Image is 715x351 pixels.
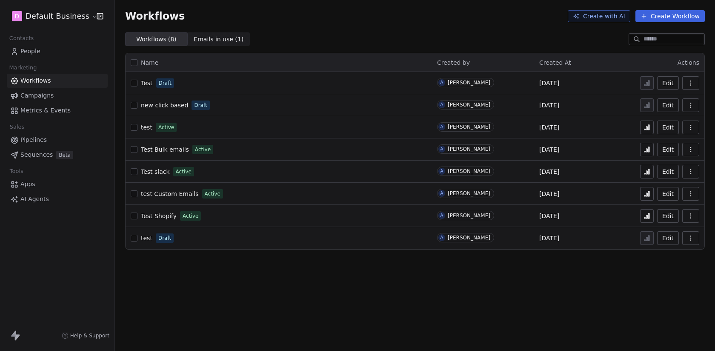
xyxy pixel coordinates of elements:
div: A [440,146,443,152]
div: [PERSON_NAME] [448,124,490,130]
span: [DATE] [539,79,559,87]
span: Active [183,212,198,220]
span: Name [141,58,158,67]
div: A [440,234,443,241]
div: A [440,212,443,219]
a: Test Shopify [141,212,177,220]
div: A [440,190,443,197]
button: Edit [657,98,679,112]
a: test [141,234,152,242]
span: AI Agents [20,195,49,204]
span: Emails in use ( 1 ) [194,35,243,44]
span: Sales [6,121,28,133]
button: Create with AI [568,10,630,22]
a: Workflows [7,74,108,88]
button: Create Workflow [635,10,705,22]
a: AI Agents [7,192,108,206]
a: People [7,44,108,58]
span: Draft [194,101,207,109]
button: Edit [657,209,679,223]
a: SequencesBeta [7,148,108,162]
div: A [440,79,443,86]
span: [DATE] [539,190,559,198]
button: Edit [657,143,679,156]
span: test Custom Emails [141,190,199,197]
div: [PERSON_NAME] [448,168,490,174]
span: Created by [437,59,470,66]
a: Campaigns [7,89,108,103]
span: [DATE] [539,234,559,242]
span: D [15,12,20,20]
div: A [440,168,443,175]
span: Default Business [26,11,89,22]
span: Active [158,124,174,131]
span: Tools [6,165,27,178]
div: [PERSON_NAME] [448,213,490,219]
a: Pipelines [7,133,108,147]
span: Beta [56,151,73,159]
a: Test Bulk emails [141,145,189,154]
span: test [141,235,152,242]
span: Workflows [20,76,51,85]
span: [DATE] [539,145,559,154]
a: Test [141,79,153,87]
span: Active [176,168,192,175]
span: Sequences [20,150,53,159]
span: Workflows [125,10,185,22]
span: Actions [678,59,699,66]
div: [PERSON_NAME] [448,102,490,108]
a: test [141,123,152,132]
a: Metrics & Events [7,104,108,118]
span: Marketing [6,61,40,74]
span: Active [195,146,211,153]
span: Campaigns [20,91,54,100]
span: Apps [20,180,35,189]
div: A [440,124,443,130]
span: [DATE] [539,101,559,109]
a: Apps [7,177,108,191]
span: [DATE] [539,212,559,220]
a: Test slack [141,167,170,176]
button: Edit [657,121,679,134]
span: test [141,124,152,131]
span: People [20,47,40,56]
button: DDefault Business [10,9,91,23]
div: [PERSON_NAME] [448,190,490,196]
span: Draft [158,234,171,242]
span: [DATE] [539,167,559,176]
span: Test Shopify [141,213,177,219]
span: Test [141,80,153,86]
span: Contacts [6,32,37,45]
div: [PERSON_NAME] [448,235,490,241]
button: Edit [657,231,679,245]
span: Draft [159,79,172,87]
div: [PERSON_NAME] [448,146,490,152]
div: A [440,101,443,108]
span: Pipelines [20,135,47,144]
button: Edit [657,187,679,201]
span: [DATE] [539,123,559,132]
span: new click based [141,102,188,109]
button: Edit [657,165,679,178]
span: Test Bulk emails [141,146,189,153]
a: new click based [141,101,188,109]
a: Help & Support [62,332,109,339]
span: Metrics & Events [20,106,71,115]
span: Created At [539,59,571,66]
button: Edit [657,76,679,90]
a: test Custom Emails [141,190,199,198]
div: [PERSON_NAME] [448,80,490,86]
span: Active [205,190,220,198]
span: Help & Support [70,332,109,339]
span: Test slack [141,168,170,175]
